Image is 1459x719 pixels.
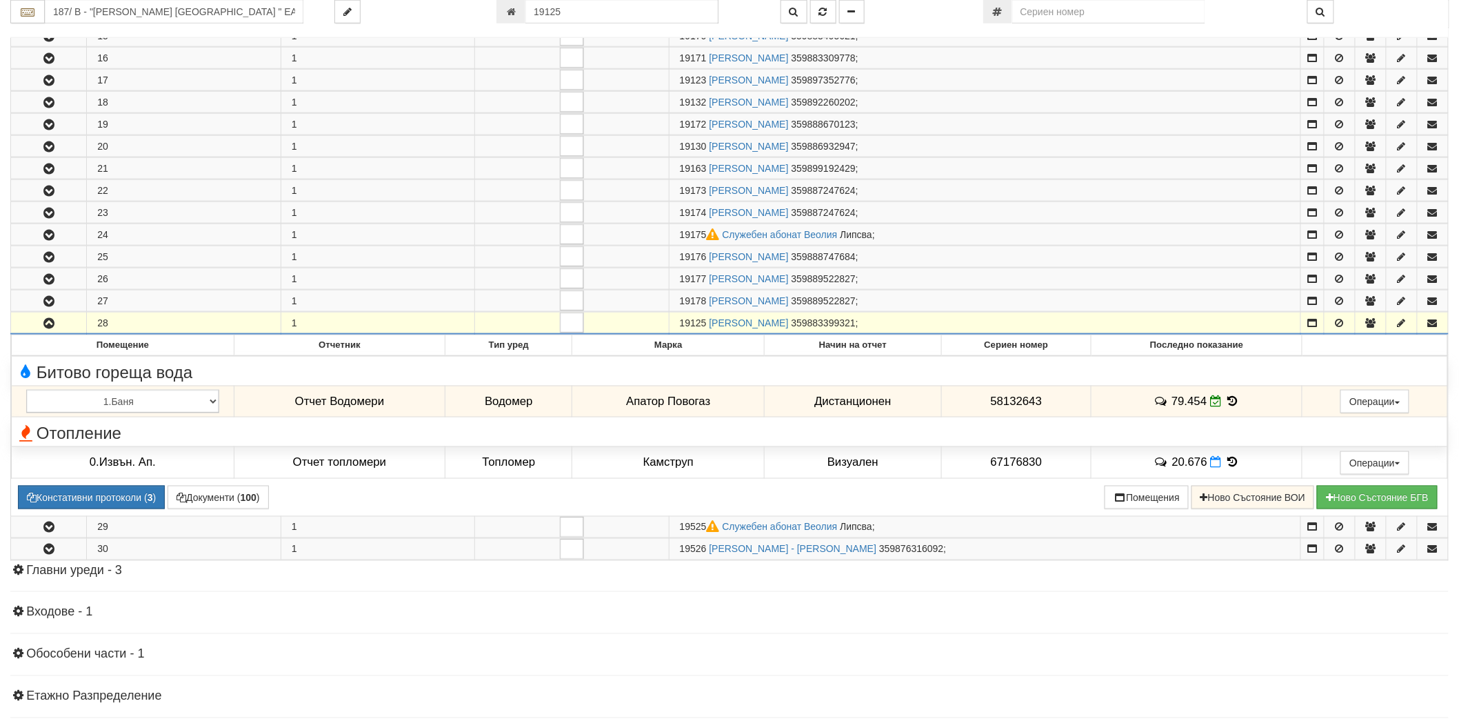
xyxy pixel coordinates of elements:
span: История на забележките [1154,395,1171,408]
span: Партида № [680,544,707,555]
button: Констативни протоколи (3) [18,486,165,509]
span: 359888670123 [792,119,856,130]
td: 28 [87,313,281,335]
span: 58132643 [991,395,1043,408]
th: Последно показание [1091,335,1302,356]
td: 24 [87,224,281,246]
a: [PERSON_NAME] [710,52,789,63]
td: ; [669,136,1300,157]
span: 359887247624 [792,185,856,196]
td: ; [669,180,1300,201]
td: 19 [87,114,281,135]
span: Отчет Водомери [295,395,384,408]
td: 1 [281,202,474,224]
span: 20.676 [1172,455,1207,469]
td: 1 [281,268,474,290]
td: 29 [87,516,281,538]
span: Партида № [680,229,723,240]
td: Камструп [572,446,765,478]
span: 359889522827 [792,273,856,284]
span: История на забележките [1154,455,1171,469]
td: 25 [87,246,281,268]
td: 1 [281,180,474,201]
td: ; [669,70,1300,91]
span: 67176830 [991,455,1043,469]
button: Операции [1340,451,1409,475]
span: Партида № [680,317,707,328]
a: [PERSON_NAME] [710,141,789,152]
td: ; [669,48,1300,69]
td: ; [669,246,1300,268]
h4: Обособени части - 1 [10,648,1449,662]
td: 16 [87,48,281,69]
i: Нов Отчет към 29/08/2025 [1211,456,1222,468]
button: Ново Състояние ВОИ [1191,486,1314,509]
button: Документи (100) [168,486,269,509]
a: [PERSON_NAME] [710,273,789,284]
td: Визуален [765,446,941,478]
td: 1 [281,136,474,157]
td: ; [669,114,1300,135]
td: Апатор Повогаз [572,386,765,417]
td: ; [669,290,1300,312]
td: ; [669,224,1300,246]
td: ; [669,92,1300,113]
a: [PERSON_NAME] [710,97,789,108]
td: 23 [87,202,281,224]
span: Партида № [680,522,723,533]
td: 1 [281,224,474,246]
th: Тип уред [445,335,572,356]
td: 1 [281,246,474,268]
span: Партида № [680,185,707,196]
a: [PERSON_NAME] [710,207,789,218]
td: 20 [87,136,281,157]
span: Партида № [680,207,707,218]
span: Партида № [680,97,707,108]
span: 359897352776 [792,75,856,86]
span: Партида № [680,163,707,174]
td: ; [669,538,1300,560]
a: [PERSON_NAME] [710,119,789,130]
h4: Входове - 1 [10,606,1449,620]
span: Партида № [680,75,707,86]
td: 1 [281,516,474,538]
span: 359889522827 [792,295,856,306]
td: ; [669,202,1300,224]
button: Помещения [1105,486,1189,509]
th: Начин на отчет [765,335,941,356]
a: [PERSON_NAME] [710,75,789,86]
span: Отчет топломери [293,455,386,469]
span: Партида № [680,295,707,306]
span: Партида № [680,119,707,130]
span: 359899192429 [792,163,856,174]
td: 27 [87,290,281,312]
span: Партида № [680,52,707,63]
td: 1 [281,114,474,135]
span: История на показанията [1225,395,1240,408]
span: 359892260202 [792,97,856,108]
a: [PERSON_NAME] [710,295,789,306]
span: 359887247624 [792,207,856,218]
td: ; [669,516,1300,538]
td: ; [669,313,1300,335]
span: Партида № [680,251,707,262]
a: Служебен абонат Веолия [723,522,838,533]
a: [PERSON_NAME] - [PERSON_NAME] [710,544,877,555]
th: Марка [572,335,765,356]
a: [PERSON_NAME] [710,251,789,262]
a: [PERSON_NAME] [710,185,789,196]
button: Операции [1340,390,1409,413]
b: 100 [241,492,256,503]
td: 17 [87,70,281,91]
td: 1 [281,48,474,69]
i: Редакция Отчет към 29/08/2025 [1210,395,1222,407]
a: Служебен абонат Веолия [723,229,838,240]
span: Битово гореща вода [15,364,192,382]
span: 359883309778 [792,52,856,63]
td: 18 [87,92,281,113]
span: Липсва [840,522,872,533]
h4: Етажно Разпределение [10,690,1449,704]
td: 1 [281,70,474,91]
td: Водомер [445,386,572,417]
span: 359876316092 [879,544,943,555]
